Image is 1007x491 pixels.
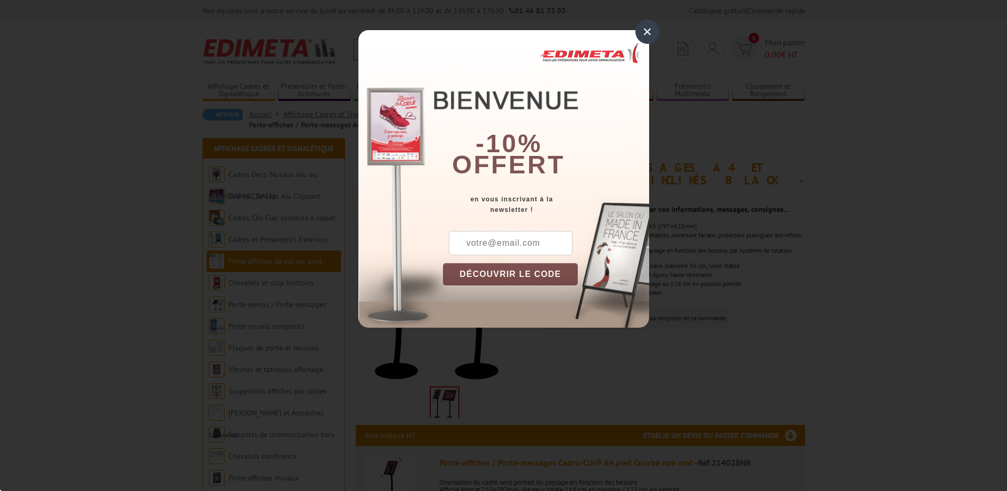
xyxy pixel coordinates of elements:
[443,194,649,215] div: en vous inscrivant à la newsletter !
[443,263,578,285] button: DÉCOUVRIR LE CODE
[476,129,542,158] b: -10%
[449,231,572,255] input: votre@email.com
[635,20,660,44] div: ×
[452,151,565,179] font: offert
